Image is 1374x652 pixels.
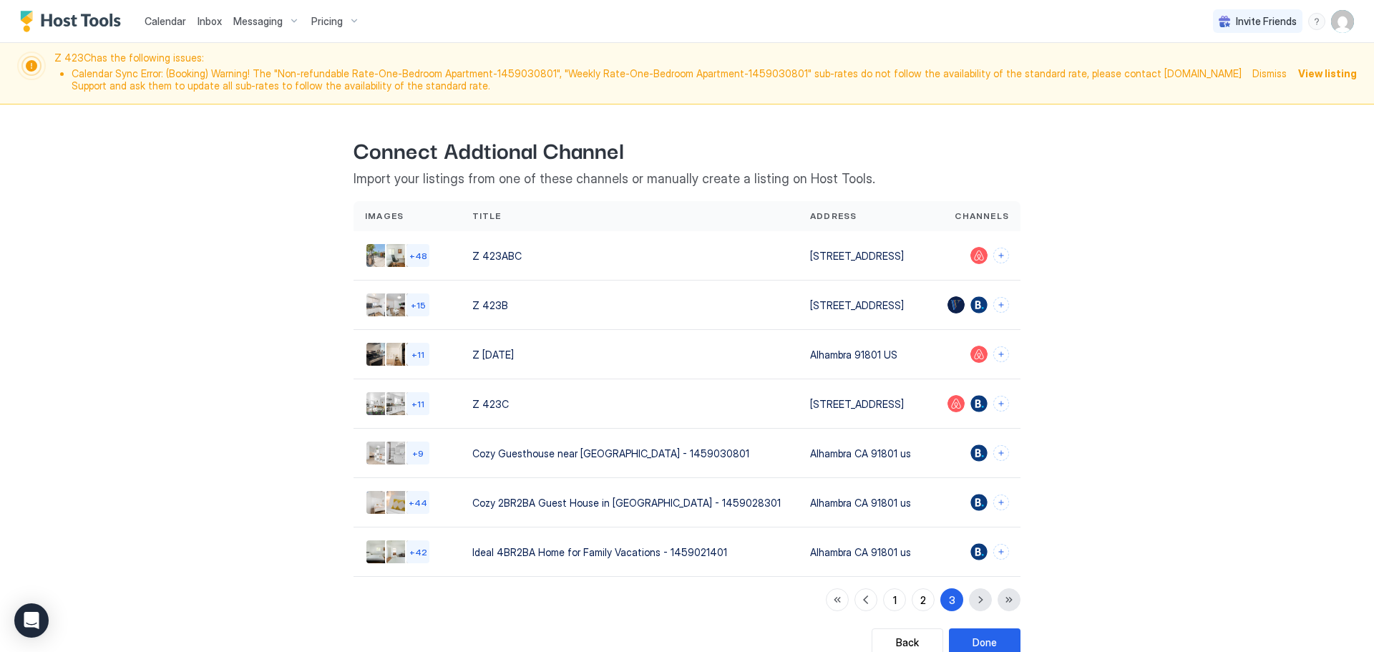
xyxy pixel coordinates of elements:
[386,343,409,366] div: Listing image 2
[366,293,389,316] div: Listing image 1
[920,593,926,608] div: 2
[366,244,389,267] div: Listing image 1
[472,298,788,313] div: Z 423B
[386,540,409,563] div: Listing image 2
[72,67,1244,92] li: Calendar Sync Error: (Booking) Warning! The "Non-refundable Rate-One-Bedroom Apartment-1459030801...
[145,15,186,27] span: Calendar
[993,544,1009,560] button: Connect channels
[472,495,788,510] div: Cozy 2BR2BA Guest House in [GEOGRAPHIC_DATA] - 1459028301
[366,442,389,464] div: Listing image 1
[366,392,389,415] div: Listing image 1
[365,210,404,223] span: Images
[1331,10,1354,33] div: User profile
[810,347,918,362] div: Alhambra 91801 US
[233,15,283,28] span: Messaging
[993,445,1009,461] button: Connect channels
[810,396,918,412] div: [STREET_ADDRESS]
[354,171,1020,188] span: Import your listings from one of these channels or manually create a listing on Host Tools.
[955,210,1009,223] span: Channels
[1236,15,1297,28] span: Invite Friends
[810,248,918,263] div: [STREET_ADDRESS]
[20,11,127,32] a: Host Tools Logo
[472,396,788,412] div: Z 423C
[883,588,906,611] button: 1
[54,52,1244,95] span: Z 423C has the following issues:
[311,15,343,28] span: Pricing
[993,248,1009,263] button: Connect channels
[912,588,935,611] button: 2
[386,442,409,464] div: Listing image 2
[949,593,955,608] div: 3
[386,392,409,415] div: Listing image 2
[993,396,1009,412] button: Connect channels
[810,545,918,560] div: Alhambra CA 91801 us
[472,248,788,263] div: Z 423ABC
[993,495,1009,510] button: Connect channels
[893,593,897,608] div: 1
[198,15,222,27] span: Inbox
[409,547,427,558] span: + 42
[810,298,918,313] div: [STREET_ADDRESS]
[973,635,997,650] div: Done
[386,491,409,514] div: Listing image 2
[993,346,1009,362] button: Connect channels
[412,448,424,459] span: + 9
[409,250,427,261] span: + 48
[472,545,788,560] div: Ideal 4BR2BA Home for Family Vacations - 1459021401
[386,244,409,267] div: Listing image 2
[810,446,918,461] div: Alhambra CA 91801 us
[810,495,918,510] div: Alhambra CA 91801 us
[472,347,788,362] div: Z [DATE]
[14,603,49,638] div: Open Intercom Messenger
[411,399,424,409] span: + 11
[409,497,427,508] span: + 44
[472,446,788,461] div: Cozy Guesthouse near [GEOGRAPHIC_DATA] - 1459030801
[366,540,389,563] div: Listing image 1
[145,14,186,29] a: Calendar
[896,635,919,650] div: Back
[354,133,1020,165] span: Connect Addtional Channel
[411,300,426,311] span: + 15
[472,210,502,223] span: Title
[198,14,222,29] a: Inbox
[940,588,963,611] button: 3
[366,491,389,514] div: Listing image 1
[1252,66,1287,81] div: Dismiss
[366,343,389,366] div: Listing image 1
[1308,13,1325,30] div: menu
[411,349,424,360] span: + 11
[810,210,857,223] span: Address
[1298,66,1357,81] div: View listing
[993,297,1009,313] button: Connect channels
[386,293,409,316] div: Listing image 2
